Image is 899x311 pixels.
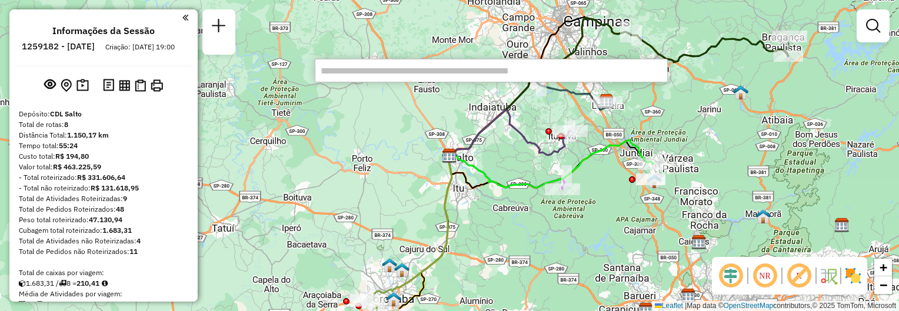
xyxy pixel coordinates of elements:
[91,183,139,192] strong: R$ 131.618,95
[19,289,188,299] div: Média de Atividades por viagem:
[717,262,745,290] span: Ocultar deslocamento
[19,215,188,225] div: Peso total roteirizado:
[834,218,850,233] img: CDI Guarulhos INT
[19,109,188,119] div: Depósito:
[844,266,863,285] img: Exibir/Ocultar setores
[819,266,838,285] img: Fluxo de ruas
[19,151,188,162] div: Custo total:
[874,259,892,276] a: Zoom in
[116,205,124,213] strong: 48
[35,301,42,308] i: Total de rotas
[129,247,138,256] strong: 11
[19,204,188,215] div: Total de Pedidos Roteirizados:
[42,76,58,95] button: Exibir sessão original
[52,300,67,309] strong: 1,13
[89,215,122,224] strong: 47.130,94
[207,14,231,41] a: Nova sessão e pesquisa
[599,93,614,109] img: CDI Louveira
[101,42,179,52] div: Criação: [DATE] 19:00
[67,131,109,139] strong: 1.150,17 km
[733,85,748,100] img: PA - Atibaia
[751,262,779,290] span: Ocultar NR
[382,258,397,273] img: 621 UDC Light Sorocaba
[685,302,687,310] span: |
[681,288,696,303] img: CDD São Paulo
[386,292,401,307] img: Warecloud Sorocaba
[442,148,457,163] img: CDL Salto
[102,226,132,235] strong: 1.683,31
[861,14,885,38] a: Exibir filtros
[19,278,188,289] div: 1.683,31 / 8 =
[394,262,409,277] img: PA Simulação
[874,276,892,294] a: Zoom out
[691,235,707,250] img: CDD Norte
[53,162,101,171] strong: R$ 463.225,59
[19,193,188,204] div: Total de Atividades Roteirizadas:
[636,173,665,185] div: Atividade não roteirizada - GUSTAVO DEI SANTI ZO
[22,41,95,52] h6: 1259182 - [DATE]
[102,280,108,287] i: Meta Caixas/viagem: 197,20 Diferença: 13,21
[19,130,188,141] div: Distância Total:
[19,246,188,257] div: Total de Pedidos não Roteirizados:
[655,302,683,310] a: Leaflet
[116,77,132,93] button: Visualizar relatório de Roteirização
[880,260,887,275] span: +
[19,225,188,236] div: Cubagem total roteirizado:
[19,141,188,151] div: Tempo total:
[19,236,188,246] div: Total de Atividades não Roteirizadas:
[59,280,66,287] i: Total de rotas
[755,209,771,224] img: 623 UDC Light WCL Mairiporã
[785,262,813,290] span: Exibir rótulo
[148,77,165,94] button: Imprimir Rotas
[55,152,89,160] strong: R$ 194,80
[724,302,774,310] a: OpenStreetMap
[19,280,26,287] i: Cubagem total roteirizado
[19,162,188,172] div: Valor total:
[19,267,188,278] div: Total de caixas por viagem:
[19,301,26,308] i: Total de Atividades
[136,236,141,245] strong: 4
[52,25,155,36] h4: Informações da Sessão
[19,299,188,310] div: 9 / 8 =
[123,194,127,203] strong: 9
[74,76,91,95] button: Painel de Sugestão
[652,301,899,311] div: Map data © contributors,© 2025 TomTom, Microsoft
[19,172,188,183] div: - Total roteirizado:
[58,76,74,95] button: Centralizar mapa no depósito ou ponto de apoio
[880,277,887,292] span: −
[50,109,82,118] strong: CDL Salto
[19,119,188,130] div: Total de rotas:
[182,11,188,24] a: Clique aqui para minimizar o painel
[132,77,148,94] button: Visualizar Romaneio
[19,183,188,193] div: - Total não roteirizado:
[101,76,116,95] button: Logs desbloquear sessão
[76,279,99,287] strong: 210,41
[77,173,125,182] strong: R$ 331.606,64
[64,120,68,129] strong: 8
[349,294,379,306] div: Atividade não roteirizada - FRANCISCO A FERREIRA
[59,141,78,150] strong: 55:24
